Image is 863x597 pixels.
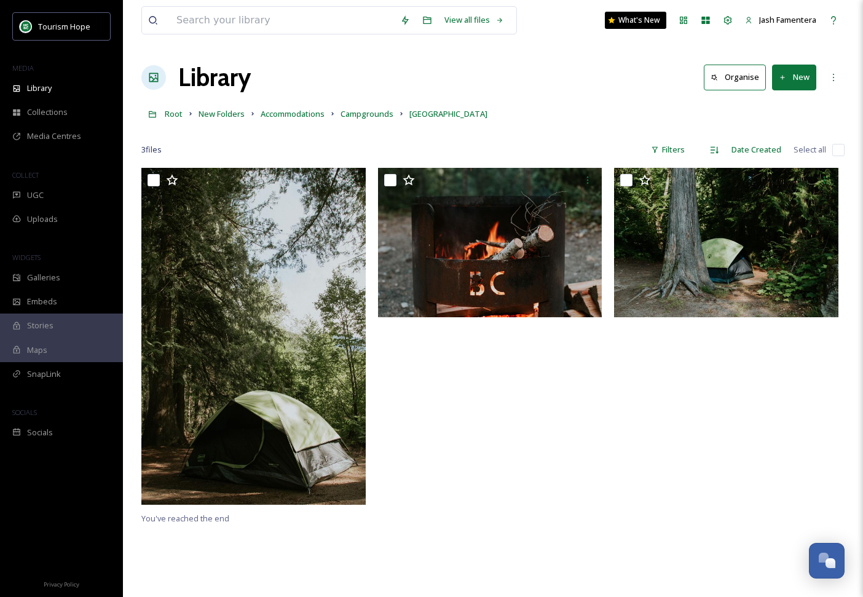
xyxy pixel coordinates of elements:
span: Uploads [27,213,58,225]
span: You've reached the end [141,513,229,524]
img: HCC_Squakum Campground_2022_2.jpeg [378,168,602,318]
span: COLLECT [12,170,39,180]
span: SnapLink [27,368,61,380]
span: 3 file s [141,144,162,156]
img: HCC_Squakum Campground_2022_3.jpeg [614,168,838,318]
span: [GEOGRAPHIC_DATA] [409,108,487,119]
span: WIDGETS [12,253,41,262]
a: Privacy Policy [44,576,79,591]
span: Tourism Hope [38,21,90,32]
a: New Folders [199,106,245,121]
span: Select all [794,144,826,156]
span: SOCIALS [12,408,37,417]
img: HCC_Squakum Campground_2022_1.jpeg [141,168,366,505]
a: Accommodations [261,106,325,121]
button: New [772,65,816,90]
span: Media Centres [27,130,81,142]
a: Jash Famentera [739,8,822,32]
span: Privacy Policy [44,580,79,588]
a: View all files [438,8,510,32]
button: Organise [704,65,766,90]
a: Root [165,106,183,121]
span: Embeds [27,296,57,307]
span: Collections [27,106,68,118]
button: Open Chat [809,543,845,579]
span: MEDIA [12,63,34,73]
span: Jash Famentera [759,14,816,25]
div: Date Created [725,138,787,162]
div: Filters [645,138,691,162]
span: Stories [27,320,53,331]
span: New Folders [199,108,245,119]
span: Accommodations [261,108,325,119]
span: Root [165,108,183,119]
span: Socials [27,427,53,438]
img: logo.png [20,20,32,33]
input: Search your library [170,7,394,34]
span: Maps [27,344,47,356]
a: What's New [605,12,666,29]
a: Campgrounds [341,106,393,121]
span: Library [27,82,52,94]
a: [GEOGRAPHIC_DATA] [409,106,487,121]
span: Campgrounds [341,108,393,119]
span: Galleries [27,272,60,283]
span: UGC [27,189,44,201]
a: Library [178,59,251,96]
a: Organise [704,65,772,90]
